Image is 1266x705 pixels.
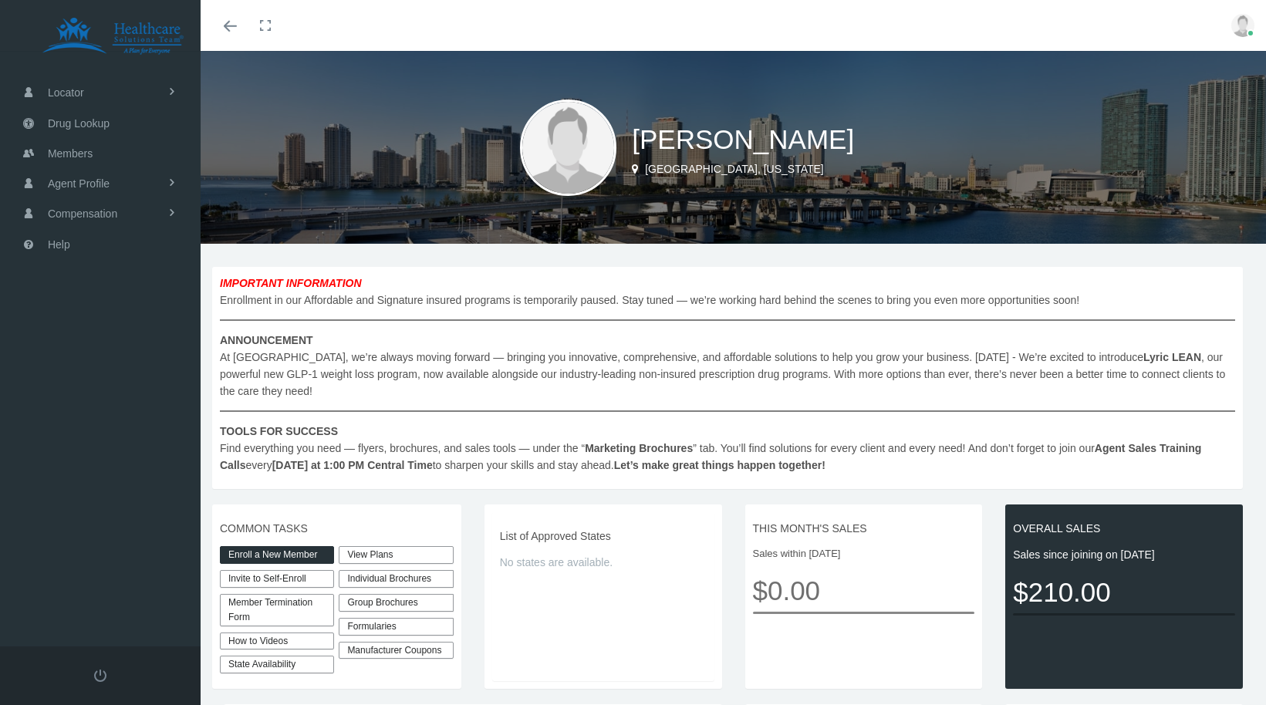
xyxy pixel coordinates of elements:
span: THIS MONTH'S SALES [753,520,975,537]
span: [GEOGRAPHIC_DATA], [US_STATE] [645,163,824,175]
div: Formularies [339,618,453,636]
span: Agent Profile [48,169,110,198]
span: Sales within [DATE] [753,546,975,562]
a: Invite to Self-Enroll [220,570,334,588]
span: Help [48,230,70,259]
b: Let’s make great things happen together! [614,459,825,471]
span: Drug Lookup [48,109,110,138]
b: Lyric LEAN [1143,351,1201,363]
span: OVERALL SALES [1013,520,1235,537]
a: How to Videos [220,632,334,650]
a: State Availability [220,656,334,673]
span: Locator [48,78,84,107]
b: Marketing Brochures [585,442,693,454]
a: Member Termination Form [220,594,334,626]
span: No states are available. [500,554,707,571]
span: List of Approved States [500,528,707,545]
div: Group Brochures [339,594,453,612]
span: $210.00 [1013,571,1235,613]
b: ANNOUNCEMENT [220,334,313,346]
span: COMMON TASKS [220,520,454,537]
b: TOOLS FOR SUCCESS [220,425,338,437]
span: Members [48,139,93,168]
a: Enroll a New Member [220,546,334,564]
span: Enrollment in our Affordable and Signature insured programs is temporarily paused. Stay tuned — w... [220,275,1235,474]
a: Manufacturer Coupons [339,642,453,659]
b: IMPORTANT INFORMATION [220,277,362,289]
div: Individual Brochures [339,570,453,588]
span: $0.00 [753,569,975,612]
a: View Plans [339,546,453,564]
span: [PERSON_NAME] [632,124,854,154]
span: Sales since joining on [DATE] [1013,546,1235,563]
img: user-placeholder.jpg [520,100,616,196]
img: user-placeholder.jpg [1231,14,1254,37]
span: Compensation [48,199,117,228]
img: HEALTHCARE SOLUTIONS TEAM, LLC [20,17,205,56]
b: [DATE] at 1:00 PM Central Time [272,459,433,471]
